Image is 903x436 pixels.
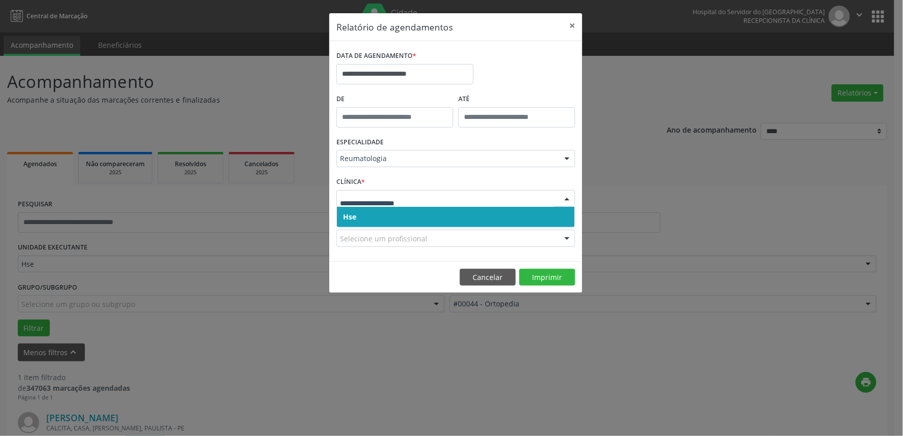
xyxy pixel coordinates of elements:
span: Hse [343,212,356,222]
label: ATÉ [458,91,575,107]
label: DATA DE AGENDAMENTO [336,48,416,64]
label: CLÍNICA [336,174,365,190]
label: De [336,91,453,107]
span: Selecione um profissional [340,233,427,244]
button: Close [562,13,582,38]
button: Imprimir [519,269,575,286]
label: ESPECIALIDADE [336,135,384,150]
h5: Relatório de agendamentos [336,20,453,34]
button: Cancelar [460,269,516,286]
span: Reumatologia [340,153,554,164]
